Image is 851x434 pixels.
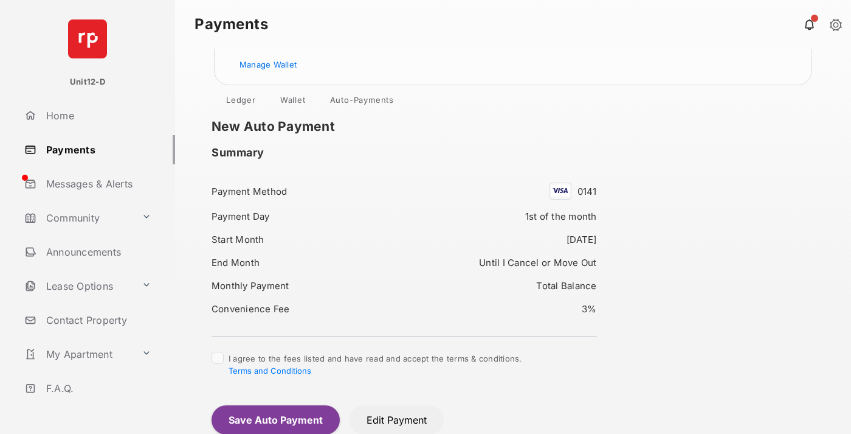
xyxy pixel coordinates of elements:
[212,254,396,271] div: End Month
[19,340,137,369] a: My Apartment
[577,186,597,197] span: 0141
[19,135,175,164] a: Payments
[216,95,266,110] a: Ledger
[412,301,596,317] div: 3%
[19,306,175,335] a: Contact Property
[229,354,522,376] span: I agree to the fees listed and have read and accept the terms & conditions.
[195,17,268,32] strong: Payments
[70,76,105,88] p: Unit12-D
[19,271,137,301] a: Lease Options
[212,119,615,134] h1: New Auto Payment
[68,19,107,58] img: svg+xml;base64,PHN2ZyB4bWxucz0iaHR0cDovL3d3dy53My5vcmcvMjAwMC9zdmciIHdpZHRoPSI2NCIgaGVpZ2h0PSI2NC...
[19,374,175,403] a: F.A.Q.
[479,257,596,268] span: Until I Cancel or Move Out
[19,101,175,130] a: Home
[536,280,596,292] span: Total Balance
[212,301,396,317] div: Convenience Fee
[212,231,396,248] div: Start Month
[19,169,175,198] a: Messages & Alerts
[212,183,396,200] div: Payment Method
[567,234,597,245] span: [DATE]
[229,366,311,376] button: I agree to the fees listed and have read and accept the terms & conditions.
[525,211,597,222] span: 1st of the month
[239,60,297,69] a: Manage Wallet
[320,95,404,110] a: Auto-Payments
[212,146,264,159] h2: Summary
[270,95,315,110] a: Wallet
[212,278,396,294] div: Monthly Payment
[19,203,137,233] a: Community
[212,208,396,225] div: Payment Day
[19,237,175,267] a: Announcements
